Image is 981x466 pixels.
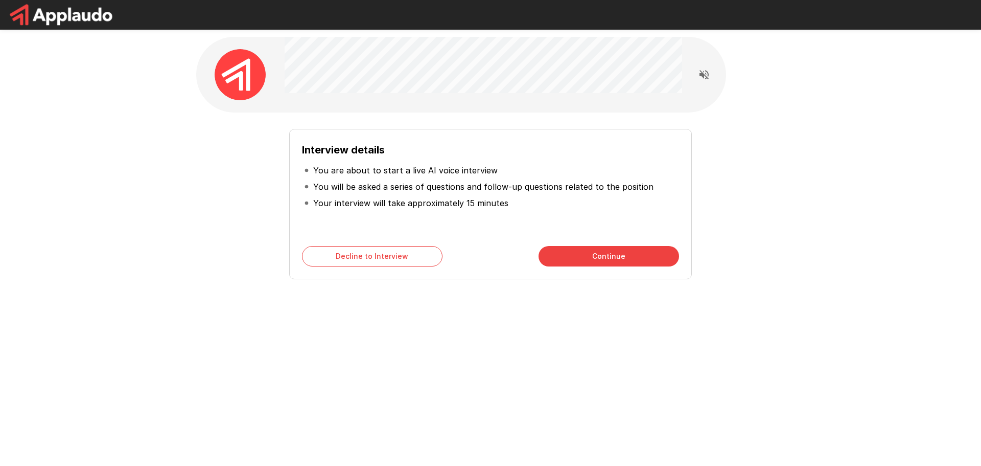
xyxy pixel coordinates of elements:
[215,49,266,100] img: applaudo_avatar.png
[302,246,442,267] button: Decline to Interview
[539,246,679,267] button: Continue
[313,164,498,176] p: You are about to start a live AI voice interview
[313,181,653,193] p: You will be asked a series of questions and follow-up questions related to the position
[302,144,385,156] b: Interview details
[694,64,714,85] button: Read questions aloud
[313,197,508,209] p: Your interview will take approximately 15 minutes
